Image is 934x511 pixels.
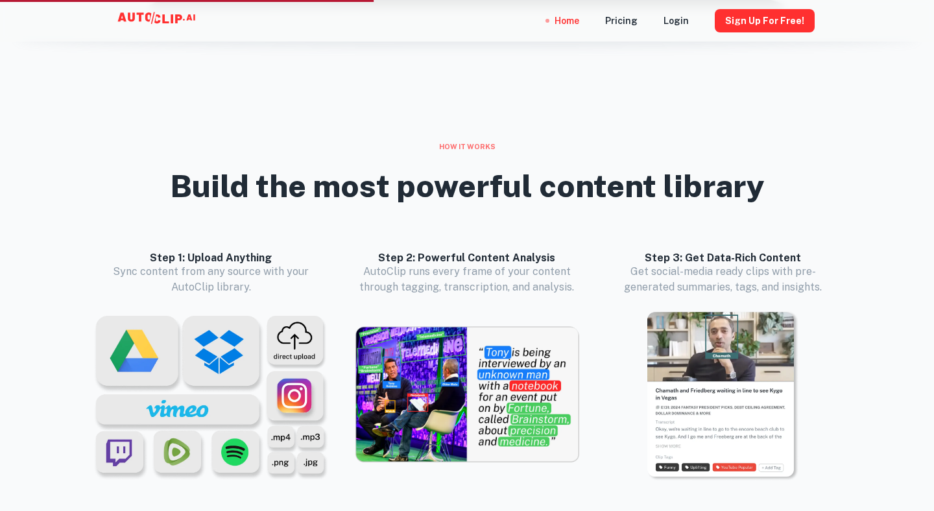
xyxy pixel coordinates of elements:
[715,9,815,32] button: Sign Up for free!
[93,141,841,152] div: How it works
[170,167,765,205] h2: Build the most powerful content library
[93,316,329,481] img: lightmode
[355,252,580,264] h6: Step 2: Powerful Content Analysis
[647,311,799,481] img: lightmode
[355,264,580,295] p: AutoClip runs every frame of your content through tagging, transcription, and analysis.
[93,252,329,264] h6: Step 1: Upload Anything
[605,252,841,264] h6: Step 3: Get Data-Rich Content
[93,264,329,295] p: Sync content from any source with your AutoClip library.
[355,326,580,464] img: lightmode
[605,264,841,295] p: Get social-media ready clips with pre-generated summaries, tags, and insights.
